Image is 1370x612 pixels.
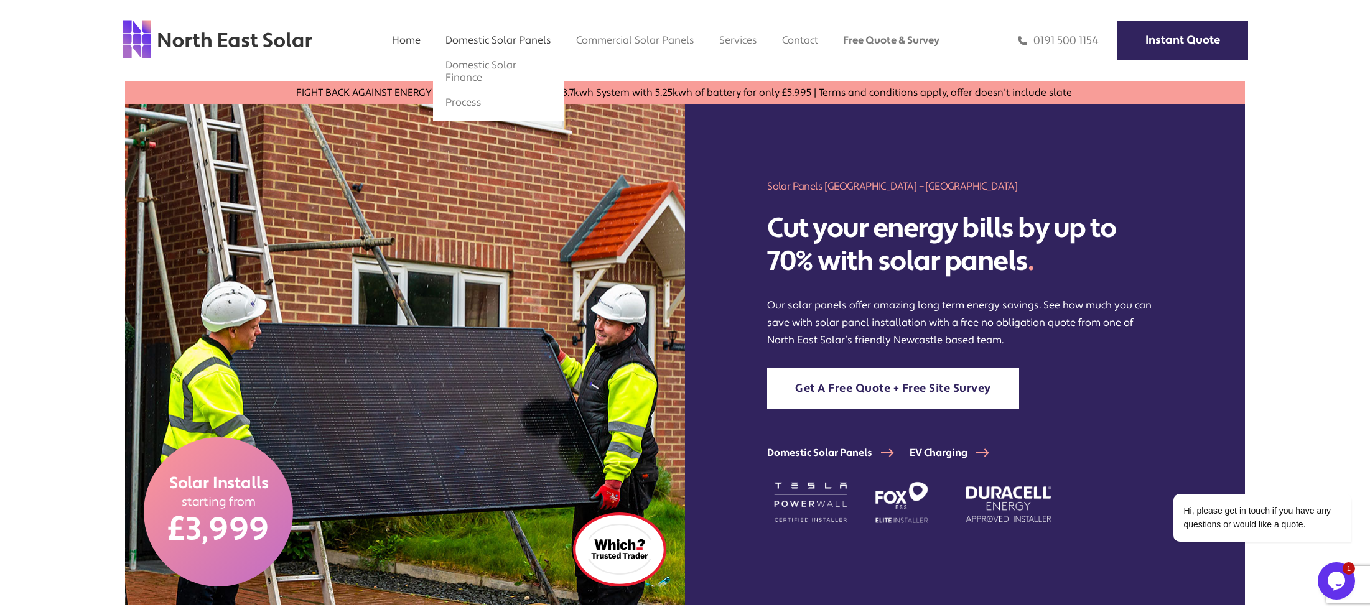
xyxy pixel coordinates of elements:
[445,34,551,47] a: Domestic Solar Panels
[573,512,666,586] img: which logo
[767,179,1163,193] h1: Solar Panels [GEOGRAPHIC_DATA] – [GEOGRAPHIC_DATA]
[1028,244,1034,279] span: .
[767,447,910,459] a: Domestic Solar Panels
[1134,381,1358,556] iframe: chat widget
[445,96,482,109] a: Process
[181,494,256,509] span: starting from
[445,58,516,84] a: Domestic Solar Finance
[1018,34,1099,48] a: 0191 500 1154
[392,34,421,47] a: Home
[843,34,939,47] a: Free Quote & Survey
[910,447,1005,459] a: EV Charging
[125,104,685,605] img: two men holding a solar panel in the north east
[144,437,293,586] a: Solar Installs starting from £3,999
[767,212,1163,278] h2: Cut your energy bills by up to 70% with solar panels
[169,473,268,494] span: Solar Installs
[782,34,818,47] a: Contact
[1117,21,1248,60] a: Instant Quote
[1018,34,1027,48] img: phone icon
[719,34,757,47] a: Services
[1318,562,1358,600] iframe: chat widget
[767,297,1163,349] p: Our solar panels offer amazing long term energy savings. See how much you can save with solar pan...
[767,368,1019,409] a: Get A Free Quote + Free Site Survey
[576,34,694,47] a: Commercial Solar Panels
[122,19,313,60] img: north east solar logo
[168,509,269,550] span: £3,999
